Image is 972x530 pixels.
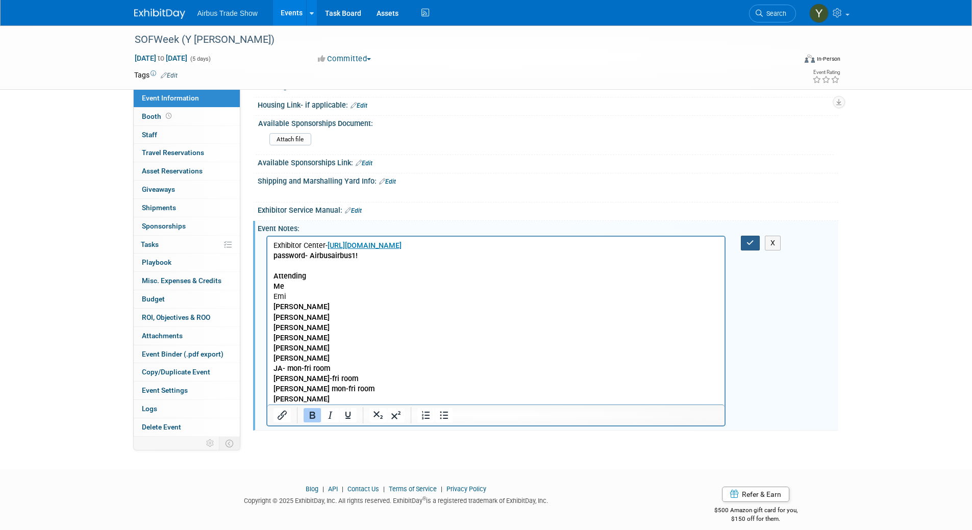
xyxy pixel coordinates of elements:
span: Logs [142,405,157,413]
span: Event Settings [142,386,188,394]
a: Budget [134,290,240,308]
div: Available Sponsorships Document: [258,116,834,129]
a: Delete Event [134,418,240,436]
a: ROI, Objectives & ROO [134,309,240,326]
span: Airbus Trade Show [197,9,258,17]
iframe: Rich Text Area [267,237,725,405]
span: | [339,485,346,493]
sup: ® [422,496,426,501]
button: Italic [321,408,339,422]
button: Bullet list [435,408,453,422]
span: | [381,485,387,493]
a: Edit [351,102,367,109]
a: Contact Us [347,485,379,493]
span: Attachments [142,332,183,340]
a: Giveaways [134,181,240,198]
button: Insert/edit link [273,408,291,422]
button: Bold [304,408,321,422]
span: Search [763,10,786,17]
span: | [438,485,445,493]
div: Copyright © 2025 ExhibitDay, Inc. All rights reserved. ExhibitDay is a registered trademark of Ex... [134,494,659,506]
a: Asset Reservations [134,162,240,180]
button: Numbered list [417,408,435,422]
a: Terms of Service [389,485,437,493]
a: Edit [161,72,178,79]
span: Misc. Expenses & Credits [142,276,221,285]
div: Available Sponsorships Link: [258,155,838,168]
span: Sponsorships [142,222,186,230]
a: Misc. Expenses & Credits [134,272,240,290]
a: Edit [379,178,396,185]
a: Blog [306,485,318,493]
div: Shipping and Marshalling Yard Info: [258,173,838,187]
div: In-Person [816,55,840,63]
div: $150 off for them. [674,515,838,523]
a: Logs [134,400,240,418]
td: Toggle Event Tabs [219,437,240,450]
a: Sponsorships [134,217,240,235]
button: Superscript [387,408,405,422]
button: Subscript [369,408,387,422]
div: SOFWeek (Y [PERSON_NAME]) [131,31,781,49]
button: X [765,236,781,250]
span: Delete Event [142,423,181,431]
span: Staff [142,131,157,139]
a: Staff [134,126,240,144]
span: Event Binder (.pdf export) [142,350,223,358]
td: Personalize Event Tab Strip [202,437,219,450]
span: Booth [142,112,173,120]
span: Shipments [142,204,176,212]
span: to [156,54,166,62]
span: Budget [142,295,165,303]
div: Housing Link- if applicable: [258,97,838,111]
a: Travel Reservations [134,144,240,162]
a: API [328,485,338,493]
a: Copy/Duplicate Event [134,363,240,381]
a: Attachments [134,327,240,345]
a: Shipments [134,199,240,217]
a: Booth [134,108,240,125]
span: [DATE] [DATE] [134,54,188,63]
button: Committed [314,54,375,64]
a: Event Information [134,89,240,107]
a: Refer & Earn [722,487,789,502]
span: Travel Reservations [142,148,204,157]
div: Event Rating [812,70,840,75]
div: $500 Amazon gift card for you, [674,499,838,523]
a: Playbook [134,254,240,271]
span: Giveaways [142,185,175,193]
span: Copy/Duplicate Event [142,368,210,376]
a: Edit [345,207,362,214]
span: Asset Reservations [142,167,203,175]
img: Yolanda Bauza [809,4,829,23]
td: Tags [134,70,178,80]
span: Tasks [141,240,159,248]
a: Tasks [134,236,240,254]
a: Search [749,5,796,22]
img: Format-Inperson.png [805,55,815,63]
span: | [320,485,327,493]
div: Event Format [736,53,841,68]
a: Event Binder (.pdf export) [134,345,240,363]
span: ROI, Objectives & ROO [142,313,210,321]
div: Event Notes: [258,221,838,234]
a: Privacy Policy [446,485,486,493]
img: ExhibitDay [134,9,185,19]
